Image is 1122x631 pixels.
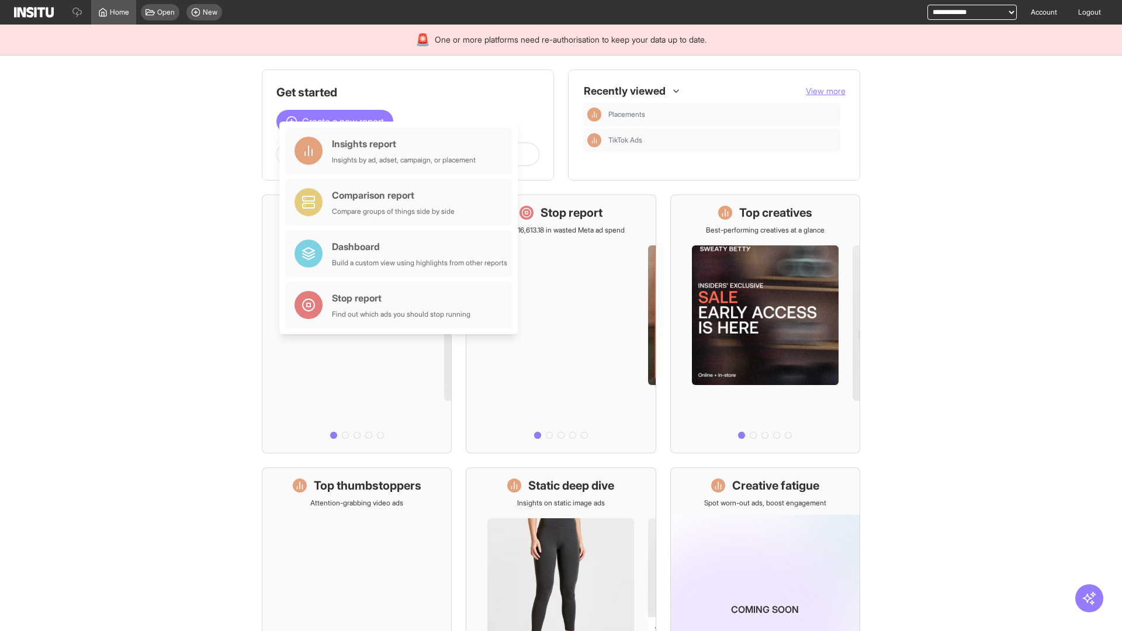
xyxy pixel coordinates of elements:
[415,32,430,48] div: 🚨
[332,258,507,268] div: Build a custom view using highlights from other reports
[332,240,507,254] div: Dashboard
[332,207,455,216] div: Compare groups of things side by side
[276,84,539,100] h1: Get started
[332,188,455,202] div: Comparison report
[806,86,846,96] span: View more
[332,155,476,165] div: Insights by ad, adset, campaign, or placement
[332,310,470,319] div: Find out which ads you should stop running
[806,85,846,97] button: View more
[110,8,129,17] span: Home
[332,291,470,305] div: Stop report
[739,204,812,221] h1: Top creatives
[497,226,625,235] p: Save £16,613.18 in wasted Meta ad spend
[466,195,656,453] a: Stop reportSave £16,613.18 in wasted Meta ad spend
[587,133,601,147] div: Insights
[157,8,175,17] span: Open
[14,7,54,18] img: Logo
[276,110,393,133] button: Create a new report
[541,204,602,221] h1: Stop report
[670,195,860,453] a: Top creativesBest-performing creatives at a glance
[332,137,476,151] div: Insights report
[587,108,601,122] div: Insights
[608,136,836,145] span: TikTok Ads
[608,110,836,119] span: Placements
[517,498,605,508] p: Insights on static image ads
[310,498,403,508] p: Attention-grabbing video ads
[608,136,642,145] span: TikTok Ads
[203,8,217,17] span: New
[314,477,421,494] h1: Top thumbstoppers
[435,34,707,46] span: One or more platforms need re-authorisation to keep your data up to date.
[262,195,452,453] a: What's live nowSee all active ads instantly
[706,226,825,235] p: Best-performing creatives at a glance
[302,115,384,129] span: Create a new report
[608,110,645,119] span: Placements
[528,477,614,494] h1: Static deep dive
